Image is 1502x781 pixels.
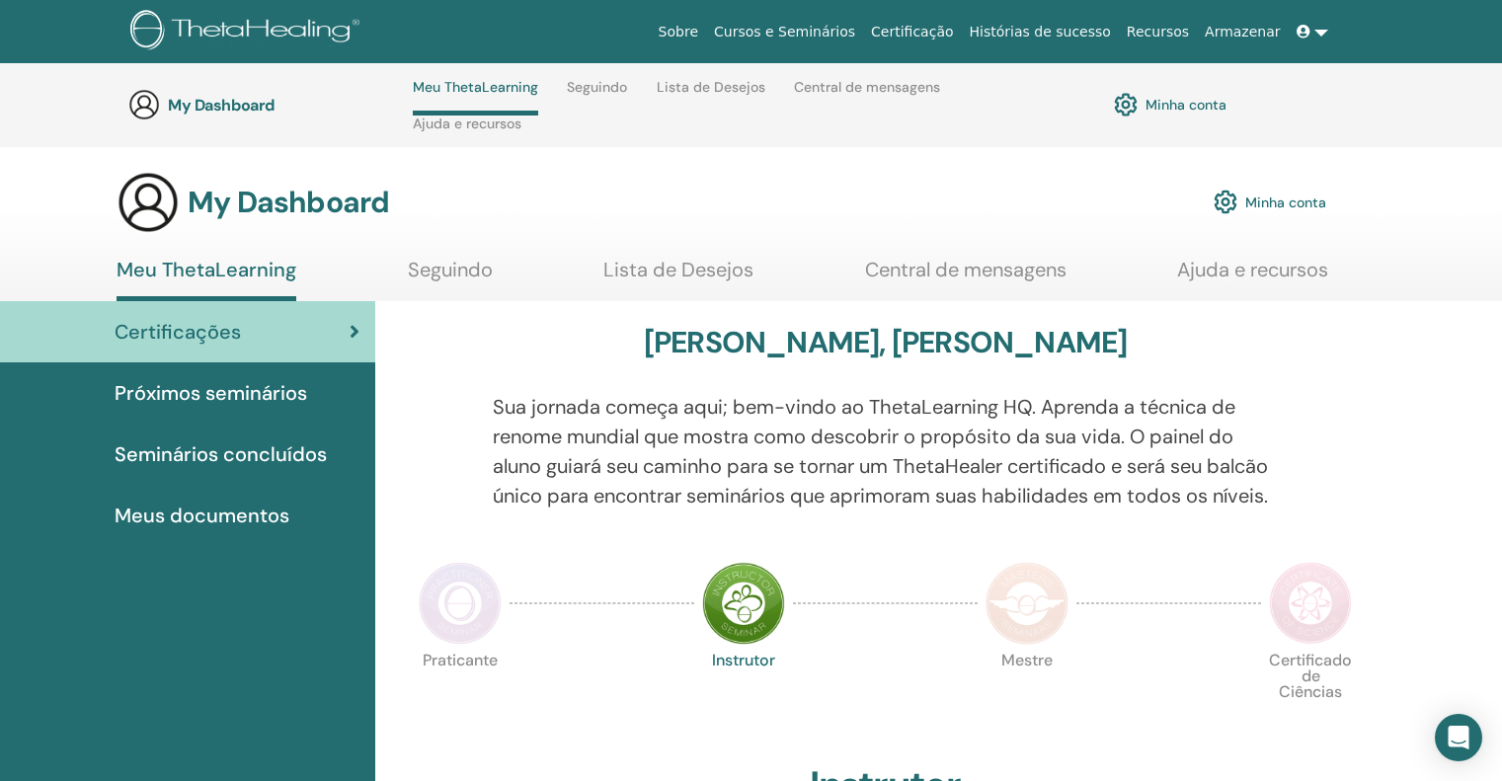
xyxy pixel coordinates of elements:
[794,79,940,111] a: Central de mensagens
[168,96,365,115] h3: My Dashboard
[419,653,502,736] p: Praticante
[117,171,180,234] img: generic-user-icon.jpg
[188,185,389,220] h3: My Dashboard
[865,258,1067,296] a: Central de mensagens
[1114,88,1226,121] a: Minha conta
[115,378,307,408] span: Próximos seminários
[1214,185,1237,218] img: cog.svg
[863,14,961,50] a: Certificação
[115,317,241,347] span: Certificações
[408,258,493,296] a: Seguindo
[1269,562,1352,645] img: Certificate of Science
[413,79,538,116] a: Meu ThetaLearning
[115,439,327,469] span: Seminários concluídos
[419,562,502,645] img: Practitioner
[115,501,289,530] span: Meus documentos
[603,258,753,296] a: Lista de Desejos
[1114,88,1138,121] img: cog.svg
[1214,180,1326,223] a: Minha conta
[117,258,296,301] a: Meu ThetaLearning
[651,14,706,50] a: Sobre
[986,653,1068,736] p: Mestre
[413,116,521,147] a: Ajuda e recursos
[567,79,627,111] a: Seguindo
[644,325,1128,360] h3: [PERSON_NAME], [PERSON_NAME]
[128,89,160,120] img: generic-user-icon.jpg
[130,10,366,54] img: logo.png
[706,14,863,50] a: Cursos e Seminários
[1119,14,1197,50] a: Recursos
[1177,258,1328,296] a: Ajuda e recursos
[1269,653,1352,736] p: Certificado de Ciências
[1435,714,1482,761] div: Open Intercom Messenger
[1197,14,1288,50] a: Armazenar
[702,562,785,645] img: Instructor
[493,392,1279,510] p: Sua jornada começa aqui; bem-vindo ao ThetaLearning HQ. Aprenda a técnica de renome mundial que m...
[657,79,765,111] a: Lista de Desejos
[962,14,1119,50] a: Histórias de sucesso
[702,653,785,736] p: Instrutor
[986,562,1068,645] img: Master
